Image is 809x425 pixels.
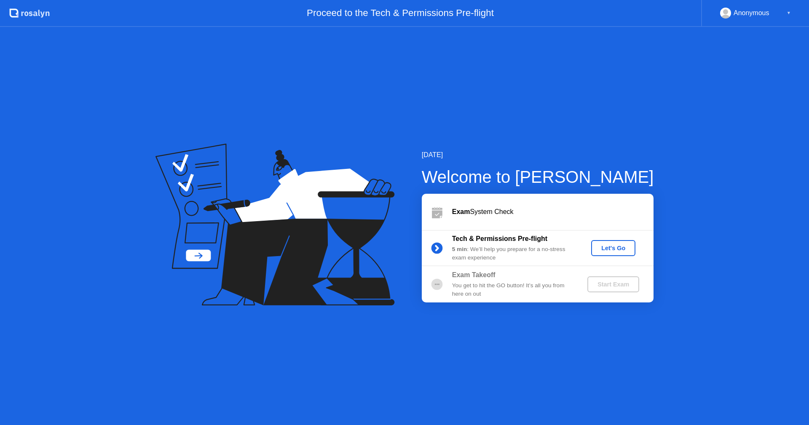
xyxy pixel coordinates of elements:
b: Tech & Permissions Pre-flight [452,235,547,242]
div: Let's Go [595,245,632,251]
button: Start Exam [587,276,639,292]
div: System Check [452,207,654,217]
div: Anonymous [734,8,769,19]
div: Start Exam [591,281,636,288]
b: Exam [452,208,470,215]
b: Exam Takeoff [452,271,496,278]
b: 5 min [452,246,467,252]
div: [DATE] [422,150,654,160]
div: Welcome to [PERSON_NAME] [422,164,654,190]
div: You get to hit the GO button! It’s all you from here on out [452,281,573,299]
div: ▼ [787,8,791,19]
button: Let's Go [591,240,635,256]
div: : We’ll help you prepare for a no-stress exam experience [452,245,573,262]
